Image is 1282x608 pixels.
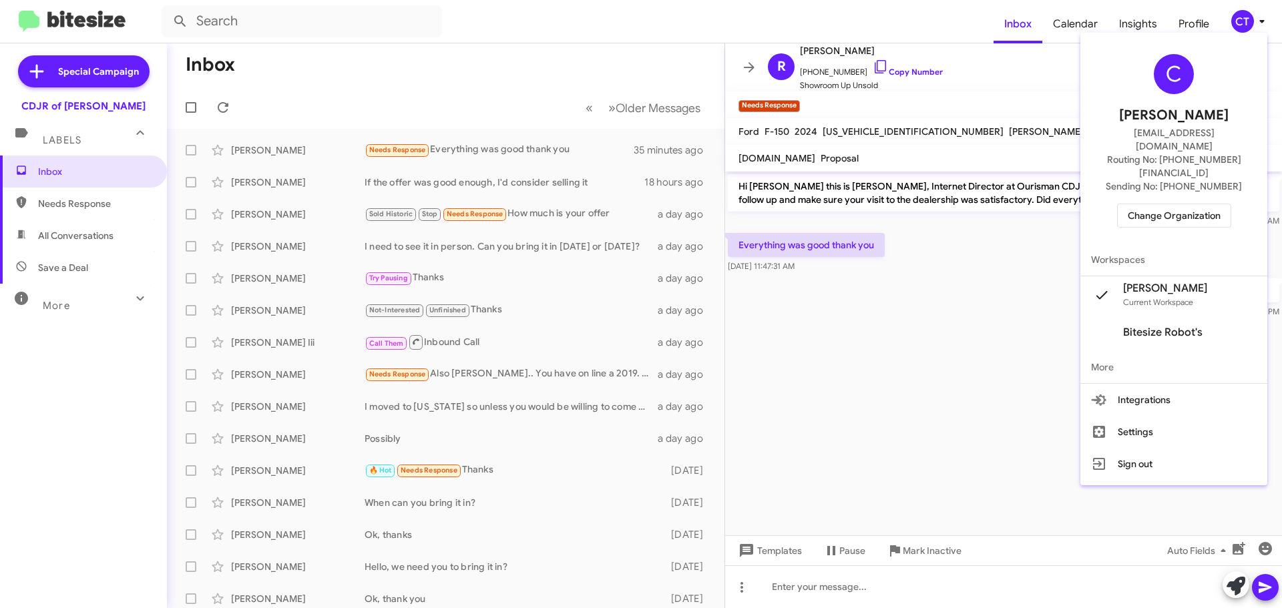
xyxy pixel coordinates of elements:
div: C [1154,54,1194,94]
span: Sending No: [PHONE_NUMBER] [1106,180,1242,193]
span: Routing No: [PHONE_NUMBER][FINANCIAL_ID] [1096,153,1251,180]
span: Bitesize Robot's [1123,326,1203,339]
span: [PERSON_NAME] [1123,282,1207,295]
button: Change Organization [1117,204,1231,228]
span: Workspaces [1080,244,1267,276]
span: Change Organization [1128,204,1221,227]
button: Settings [1080,416,1267,448]
button: Integrations [1080,384,1267,416]
span: Current Workspace [1123,297,1193,307]
button: Sign out [1080,448,1267,480]
span: [EMAIL_ADDRESS][DOMAIN_NAME] [1096,126,1251,153]
span: More [1080,351,1267,383]
span: [PERSON_NAME] [1119,105,1229,126]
